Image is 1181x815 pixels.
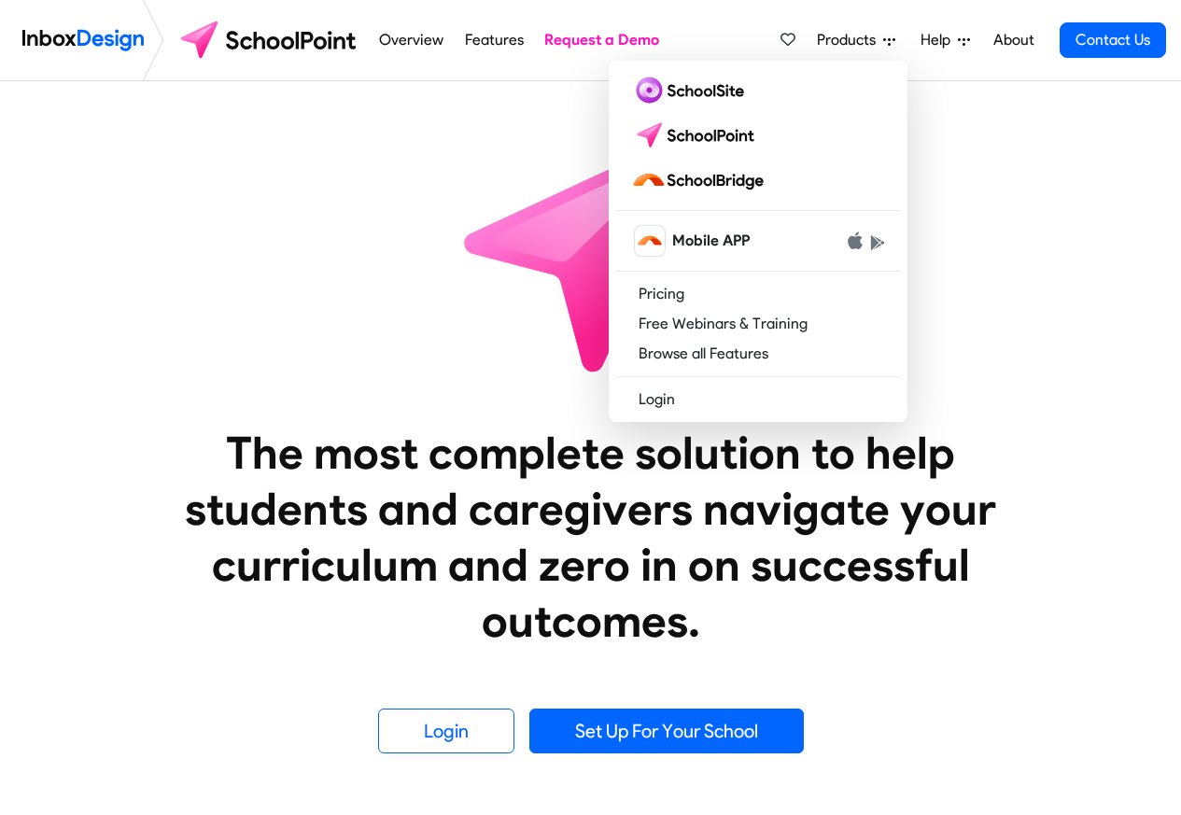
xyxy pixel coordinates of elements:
[540,21,665,59] a: Request a Demo
[378,709,514,753] a: Login
[459,21,528,59] a: Features
[423,81,759,417] img: icon_schoolpoint.svg
[921,29,958,51] span: Help
[672,230,750,252] span: Mobile APP
[809,21,903,59] a: Products
[817,29,883,51] span: Products
[172,18,369,63] img: schoolpoint logo
[529,709,804,753] a: Set Up For Your School
[631,165,771,195] img: schoolbridge logo
[1060,22,1166,58] a: Contact Us
[988,21,1039,59] a: About
[616,339,900,369] a: Browse all Features
[616,218,900,263] a: schoolbridge icon Mobile APP
[374,21,449,59] a: Overview
[609,61,907,422] div: Products
[148,425,1034,649] heading: The most complete solution to help students and caregivers navigate your curriculum and zero in o...
[913,21,977,59] a: Help
[631,120,763,150] img: schoolpoint logo
[616,309,900,339] a: Free Webinars & Training
[631,76,752,105] img: schoolsite logo
[616,279,900,309] a: Pricing
[635,226,665,256] img: schoolbridge icon
[616,385,900,415] a: Login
